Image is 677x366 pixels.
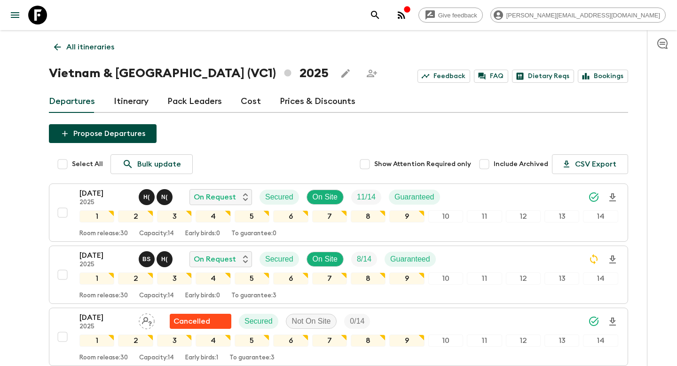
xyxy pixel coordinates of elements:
[280,90,355,113] a: Prices & Discounts
[506,272,541,285] div: 12
[351,334,386,347] div: 8
[583,334,618,347] div: 14
[49,308,628,366] button: [DATE]2025Assign pack leaderFlash Pack cancellationSecuredNot On SiteTrip Fill1234567891011121314...
[79,334,114,347] div: 1
[588,191,599,203] svg: Synced Successfully
[389,272,424,285] div: 9
[428,210,463,223] div: 10
[544,210,579,223] div: 13
[260,190,299,205] div: Secured
[185,292,220,300] p: Early birds: 0
[79,250,131,261] p: [DATE]
[578,70,628,83] a: Bookings
[244,316,273,327] p: Secured
[265,191,293,203] p: Secured
[231,292,276,300] p: To guarantee: 3
[139,354,174,362] p: Capacity: 14
[6,6,24,24] button: menu
[374,159,471,169] span: Show Attention Required only
[139,316,155,324] span: Assign pack leader
[512,70,574,83] a: Dietary Reqs
[474,70,508,83] a: FAQ
[79,188,131,199] p: [DATE]
[49,246,628,304] button: [DATE]2025Bo Sowath, Hai (Le Mai) NhatOn RequestSecuredOn SiteTrip FillGuaranteed1234567891011121...
[351,252,377,267] div: Trip Fill
[390,254,430,265] p: Guaranteed
[351,210,386,223] div: 8
[118,210,153,223] div: 2
[157,210,192,223] div: 3
[194,254,236,265] p: On Request
[139,189,174,205] button: H(N(
[417,70,470,83] a: Feedback
[196,272,230,285] div: 4
[467,334,502,347] div: 11
[357,254,371,265] p: 8 / 14
[110,154,193,174] a: Bulk update
[79,210,114,223] div: 1
[235,272,269,285] div: 5
[389,334,424,347] div: 9
[241,90,261,113] a: Cost
[490,8,666,23] div: [PERSON_NAME][EMAIL_ADDRESS][DOMAIN_NAME]
[344,314,370,329] div: Trip Fill
[312,334,347,347] div: 7
[66,41,114,53] p: All itineraries
[49,38,119,56] a: All itineraries
[79,230,128,238] p: Room release: 30
[139,251,174,267] button: BSH(
[467,272,502,285] div: 11
[260,252,299,267] div: Secured
[142,255,151,263] p: B S
[72,159,103,169] span: Select All
[273,210,308,223] div: 6
[161,255,168,263] p: H (
[501,12,665,19] span: [PERSON_NAME][EMAIL_ADDRESS][DOMAIN_NAME]
[157,272,192,285] div: 3
[292,316,331,327] p: Not On Site
[357,191,376,203] p: 11 / 14
[362,64,381,83] span: Share this itinerary
[389,210,424,223] div: 9
[118,334,153,347] div: 2
[351,190,381,205] div: Trip Fill
[114,90,149,113] a: Itinerary
[607,316,618,327] svg: Download Onboarding
[185,354,218,362] p: Early birds: 1
[239,314,278,329] div: Secured
[196,334,230,347] div: 4
[350,316,364,327] p: 0 / 14
[273,334,308,347] div: 6
[506,210,541,223] div: 12
[235,334,269,347] div: 5
[139,254,174,262] span: Bo Sowath, Hai (Le Mai) Nhat
[265,254,293,265] p: Secured
[79,199,131,207] p: 2025
[607,192,618,203] svg: Download Onboarding
[49,183,628,242] button: [DATE]2025Hai (Le Mai) Nhat, Nak (Vong) SararatanakOn RequestSecuredOn SiteTrip FillGuaranteed123...
[139,292,174,300] p: Capacity: 14
[173,316,210,327] p: Cancelled
[583,210,618,223] div: 14
[49,124,157,143] button: Propose Departures
[167,90,222,113] a: Pack Leaders
[394,191,434,203] p: Guaranteed
[428,272,463,285] div: 10
[139,192,174,199] span: Hai (Le Mai) Nhat, Nak (Vong) Sararatanak
[552,154,628,174] button: CSV Export
[273,272,308,285] div: 6
[312,210,347,223] div: 7
[583,272,618,285] div: 14
[588,254,599,265] svg: Sync Required - Changes detected
[137,159,181,170] p: Bulk update
[79,354,128,362] p: Room release: 30
[588,316,599,327] svg: Synced Successfully
[351,272,386,285] div: 8
[307,190,344,205] div: On Site
[494,159,548,169] span: Include Archived
[607,254,618,265] svg: Download Onboarding
[467,210,502,223] div: 11
[157,334,192,347] div: 3
[235,210,269,223] div: 5
[139,230,174,238] p: Capacity: 14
